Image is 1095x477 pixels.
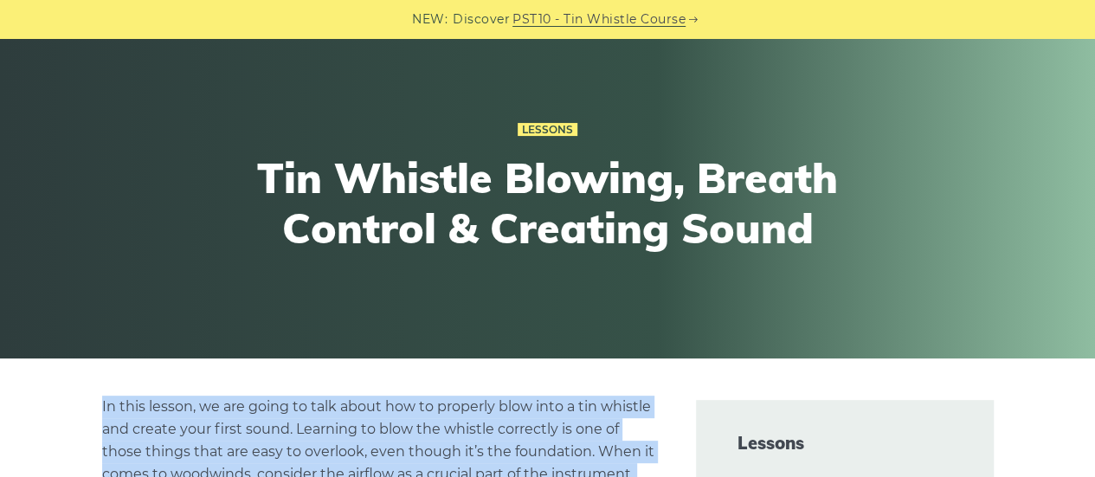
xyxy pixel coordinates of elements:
a: PST10 - Tin Whistle Course [512,10,686,29]
a: Lessons [518,123,577,137]
span: Lessons [738,431,952,455]
span: Discover [453,10,510,29]
span: NEW: [412,10,448,29]
h1: Tin Whistle Blowing, Breath Control & Creating Sound [229,153,866,253]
